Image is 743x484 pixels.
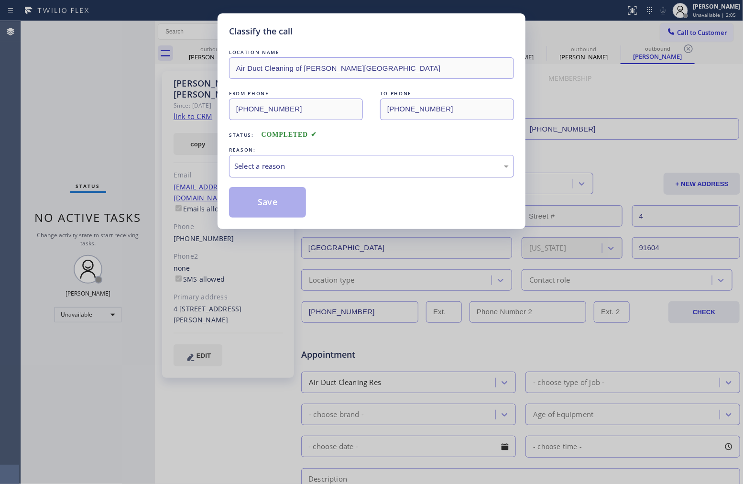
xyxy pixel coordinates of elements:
[262,131,317,138] span: COMPLETED
[229,25,293,38] h5: Classify the call
[234,161,509,172] div: Select a reason
[229,187,306,218] button: Save
[229,88,363,99] div: FROM PHONE
[229,99,363,120] input: From phone
[229,132,254,138] span: Status:
[380,88,514,99] div: TO PHONE
[380,99,514,120] input: To phone
[229,145,514,155] div: REASON:
[229,47,514,57] div: LOCATION NAME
